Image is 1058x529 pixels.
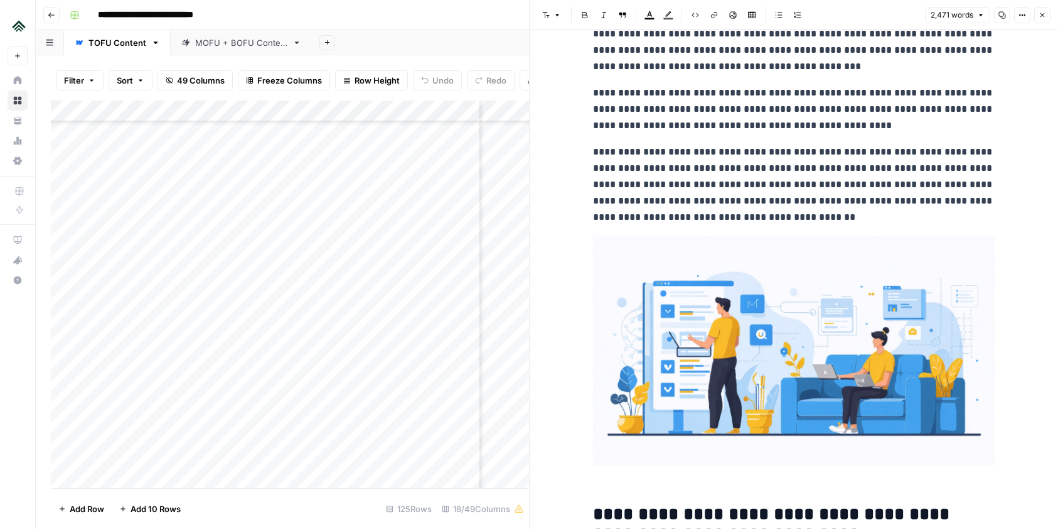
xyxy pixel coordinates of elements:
[56,70,104,90] button: Filter
[8,131,28,151] a: Usage
[931,9,973,21] span: 2,471 words
[8,251,27,270] div: What's new?
[8,250,28,270] button: What's new?
[335,70,408,90] button: Row Height
[437,499,529,519] div: 18/49 Columns
[131,503,181,515] span: Add 10 Rows
[64,74,84,87] span: Filter
[109,70,152,90] button: Sort
[8,70,28,90] a: Home
[8,270,28,290] button: Help + Support
[925,7,990,23] button: 2,471 words
[238,70,330,90] button: Freeze Columns
[467,70,515,90] button: Redo
[158,70,233,90] button: 49 Columns
[195,36,287,49] div: MOFU + BOFU Content
[112,499,188,519] button: Add 10 Rows
[432,74,454,87] span: Undo
[88,36,146,49] div: TOFU Content
[381,499,437,519] div: 125 Rows
[64,30,171,55] a: TOFU Content
[177,74,225,87] span: 49 Columns
[117,74,133,87] span: Sort
[171,30,312,55] a: MOFU + BOFU Content
[51,499,112,519] button: Add Row
[8,230,28,250] a: AirOps Academy
[8,151,28,171] a: Settings
[413,70,462,90] button: Undo
[257,74,322,87] span: Freeze Columns
[8,14,30,37] img: Uplisting Logo
[70,503,104,515] span: Add Row
[8,10,28,41] button: Workspace: Uplisting
[8,90,28,111] a: Browse
[486,74,506,87] span: Redo
[355,74,400,87] span: Row Height
[8,111,28,131] a: Your Data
